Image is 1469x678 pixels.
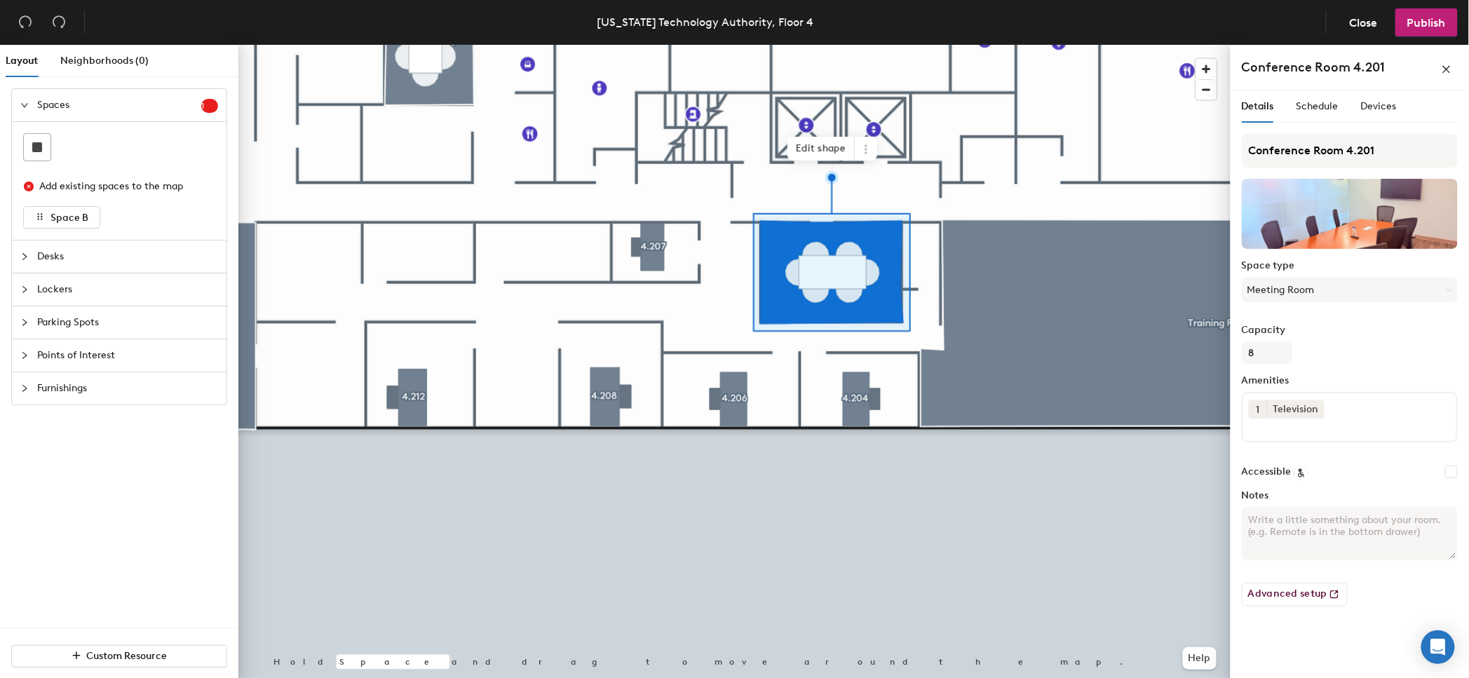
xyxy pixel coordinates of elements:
img: The space named Conference Room 4.201 [1242,179,1458,249]
span: Details [1242,100,1274,112]
span: Schedule [1297,100,1339,112]
span: Spaces [37,89,201,121]
span: collapsed [20,384,29,393]
button: Space B [23,206,100,229]
span: Close [1350,16,1378,29]
label: Space type [1242,260,1458,271]
button: Undo (⌘ + Z) [11,8,39,36]
span: Edit shape [787,137,855,161]
span: Desks [37,240,218,273]
span: Layout [6,55,38,67]
label: Notes [1242,490,1458,501]
sup: 1 [201,99,218,113]
span: collapsed [20,252,29,261]
label: Capacity [1242,325,1458,336]
span: Lockers [37,273,218,306]
button: Redo (⌘ + ⇧ + Z) [45,8,73,36]
h4: Conference Room 4.201 [1242,58,1386,76]
button: Meeting Room [1242,277,1458,302]
span: Devices [1361,100,1397,112]
span: Points of Interest [37,339,218,372]
div: Open Intercom Messenger [1421,630,1455,664]
button: Publish [1395,8,1458,36]
button: Custom Resource [11,645,227,667]
label: Accessible [1242,466,1292,477]
span: Publish [1407,16,1446,29]
span: Custom Resource [87,650,168,662]
div: [US_STATE] Technology Authority, Floor 4 [597,13,814,31]
label: Amenities [1242,375,1458,386]
span: collapsed [20,285,29,294]
span: expanded [20,101,29,109]
span: Neighborhoods (0) [60,55,149,67]
span: collapsed [20,318,29,327]
button: 1 [1249,400,1267,419]
span: 1 [201,101,218,111]
div: Add existing spaces to the map [39,179,206,194]
button: Help [1183,647,1217,670]
span: close-circle [24,182,34,191]
button: Close [1338,8,1390,36]
span: Space B [50,212,88,224]
span: Furnishings [37,372,218,405]
div: Television [1267,400,1325,419]
span: undo [18,15,32,29]
span: collapsed [20,351,29,360]
span: close [1442,65,1451,74]
button: Advanced setup [1242,583,1348,606]
span: Parking Spots [37,306,218,339]
span: 1 [1257,402,1260,417]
